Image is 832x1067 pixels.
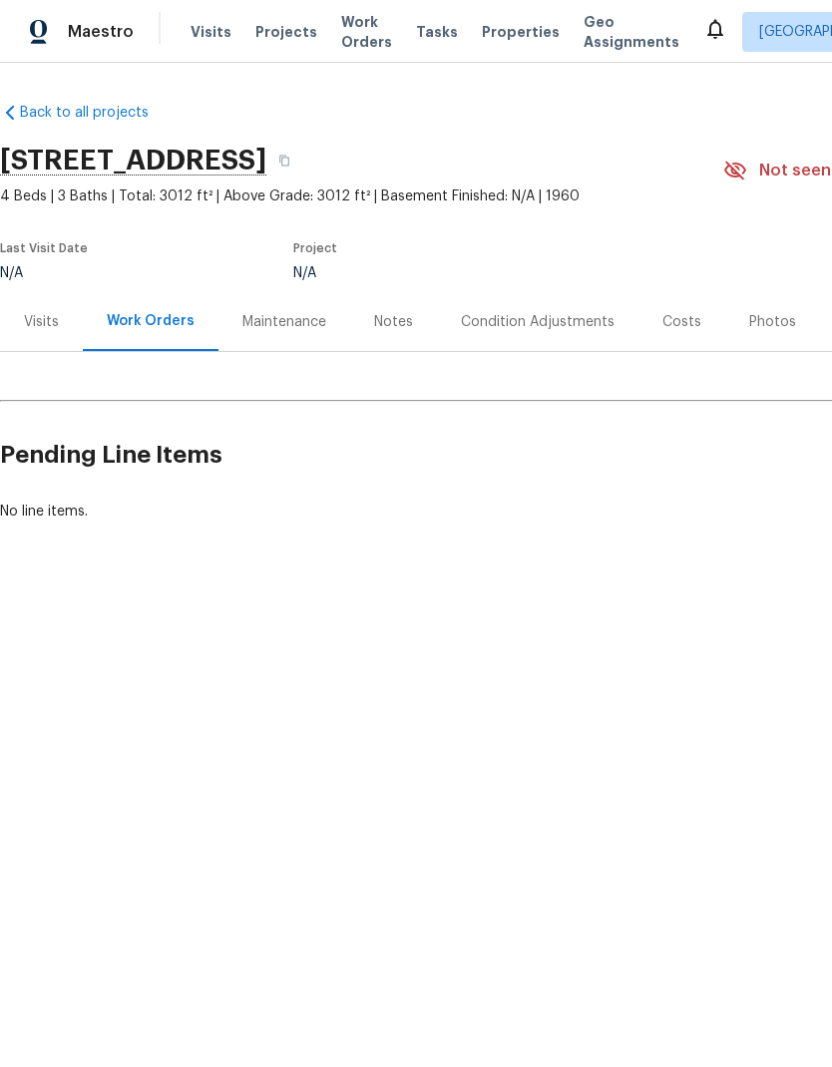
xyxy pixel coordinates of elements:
[191,22,231,42] span: Visits
[255,22,317,42] span: Projects
[293,266,676,280] div: N/A
[24,312,59,332] div: Visits
[662,312,701,332] div: Costs
[374,312,413,332] div: Notes
[341,12,392,52] span: Work Orders
[482,22,560,42] span: Properties
[749,312,796,332] div: Photos
[584,12,679,52] span: Geo Assignments
[107,311,195,331] div: Work Orders
[68,22,134,42] span: Maestro
[293,242,337,254] span: Project
[416,25,458,39] span: Tasks
[266,143,302,178] button: Copy Address
[242,312,326,332] div: Maintenance
[461,312,615,332] div: Condition Adjustments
